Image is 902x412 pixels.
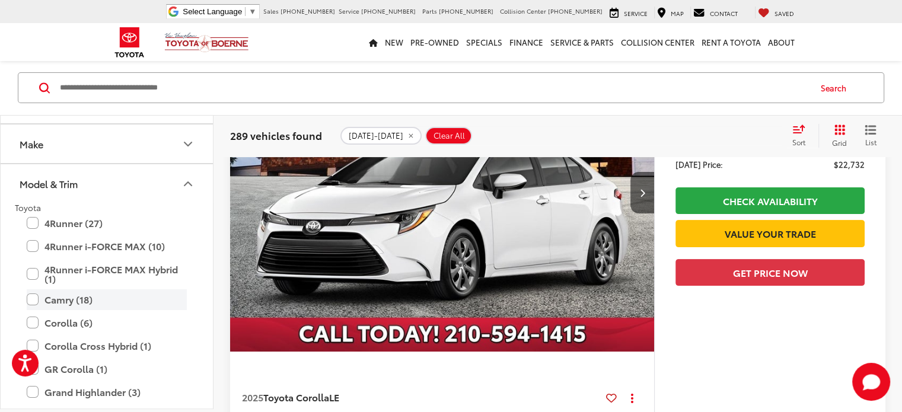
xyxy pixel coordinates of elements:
a: Collision Center [617,23,698,61]
img: Toyota [107,23,152,62]
span: Sales [263,7,279,15]
a: Service [607,7,651,18]
button: Toggle Chat Window [852,363,890,401]
label: Grand Highlander (3) [27,382,187,403]
span: LE [329,390,339,404]
label: Camry (18) [27,289,187,310]
span: $22,732 [834,158,865,170]
a: Select Language​ [183,7,256,16]
div: Make [20,139,43,150]
span: Service [339,7,359,15]
a: Finance [506,23,547,61]
button: Actions [621,387,642,408]
button: Grid View [818,124,856,148]
a: Map [654,7,687,18]
a: New [381,23,407,61]
span: Toyota Corolla [263,390,329,404]
span: List [865,138,876,148]
span: Map [671,9,684,18]
button: MakeMake [1,125,214,164]
button: List View [856,124,885,148]
div: Model & Trim [181,177,195,191]
a: About [764,23,798,61]
span: [PHONE_NUMBER] [361,7,416,15]
div: 2025 Toyota Corolla LE 0 [230,33,655,352]
span: Sort [792,138,805,148]
span: Parts [422,7,437,15]
img: 2025 Toyota Corolla LE [230,33,655,352]
span: [PHONE_NUMBER] [548,7,603,15]
button: remove 2025-2025 [340,127,422,145]
div: Make [181,137,195,151]
span: [PHONE_NUMBER] [439,7,493,15]
a: My Saved Vehicles [755,7,797,18]
span: Saved [774,9,794,18]
span: Contact [710,9,738,18]
label: Corolla (6) [27,312,187,333]
label: 4Runner i-FORCE MAX (10) [27,236,187,257]
a: 2025Toyota CorollaLE [242,391,601,404]
label: GR Corolla (1) [27,359,187,379]
span: [DATE] Price: [675,158,723,170]
span: Grid [832,138,847,148]
span: Select Language [183,7,242,16]
label: 4Runner i-FORCE MAX Hybrid (1) [27,259,187,289]
span: [PHONE_NUMBER] [281,7,335,15]
a: Check Availability [675,187,865,214]
a: 2025 Toyota Corolla LE2025 Toyota Corolla LE2025 Toyota Corolla LE2025 Toyota Corolla LE [230,33,655,352]
span: Collision Center [500,7,546,15]
div: Model & Trim [20,178,78,190]
span: 2025 [242,390,263,404]
a: Value Your Trade [675,220,865,247]
a: Pre-Owned [407,23,463,61]
span: Clear All [434,132,465,141]
span: Toyota [15,202,41,214]
a: Service & Parts: Opens in a new tab [547,23,617,61]
label: 4Runner (27) [27,213,187,234]
a: Rent a Toyota [698,23,764,61]
a: Specials [463,23,506,61]
a: Home [365,23,381,61]
a: Contact [690,7,741,18]
button: Search [809,74,863,103]
button: Get Price Now [675,259,865,286]
input: Search by Make, Model, or Keyword [59,74,809,103]
svg: Start Chat [852,363,890,401]
button: Select sort value [786,124,818,148]
img: Vic Vaughan Toyota of Boerne [164,32,249,53]
button: Model & TrimModel & Trim [1,165,214,203]
button: Next image [630,172,654,213]
span: 289 vehicles found [230,129,322,143]
button: Clear All [425,127,472,145]
span: [DATE]-[DATE] [349,132,403,141]
span: dropdown dots [630,393,633,403]
span: ▼ [248,7,256,16]
span: Service [624,9,648,18]
label: Corolla Cross Hybrid (1) [27,336,187,356]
